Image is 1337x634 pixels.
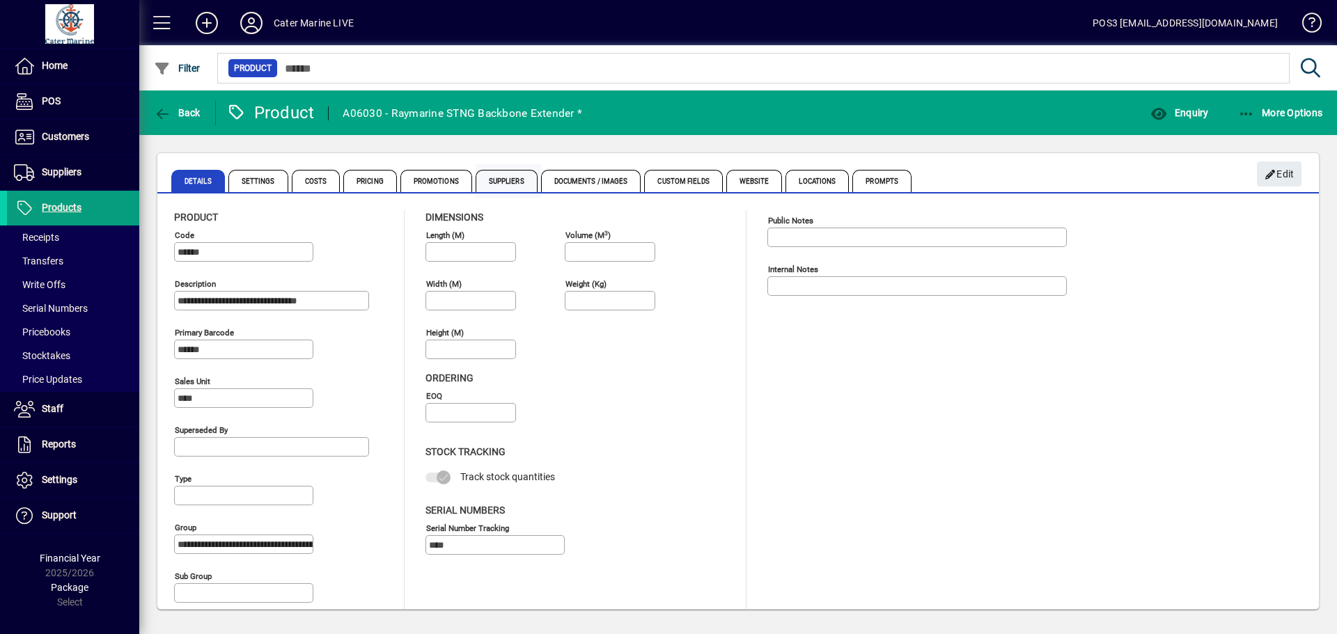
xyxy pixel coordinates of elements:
span: Website [726,170,783,192]
span: Documents / Images [541,170,641,192]
mat-label: Width (m) [426,279,462,289]
span: Pricing [343,170,397,192]
button: Edit [1257,161,1301,187]
mat-label: Superseded by [175,425,228,435]
span: Pricebooks [14,326,70,338]
span: Custom Fields [644,170,722,192]
span: Details [171,170,225,192]
span: Customers [42,131,89,142]
button: Back [150,100,204,125]
a: Knowledge Base [1292,3,1320,48]
button: Enquiry [1147,100,1212,125]
div: A06030 - Raymarine STNG Backbone Extender * [343,102,582,125]
span: Locations [785,170,849,192]
span: Products [42,202,81,213]
mat-label: Weight (Kg) [565,279,607,289]
mat-label: Sub group [175,571,212,581]
span: Price Updates [14,374,82,385]
span: Enquiry [1150,107,1208,118]
button: Add [185,10,229,35]
mat-label: Internal Notes [768,264,818,274]
mat-label: Code [175,230,194,240]
mat-label: Type [175,474,191,484]
mat-label: Volume (m ) [565,230,611,240]
span: Costs [292,170,341,192]
mat-label: Primary barcode [175,328,234,338]
span: Home [42,60,68,71]
a: Write Offs [7,273,139,296]
a: Stocktakes [7,344,139,367]
span: Settings [228,170,288,192]
span: Stock Tracking [425,446,506,457]
mat-label: Serial Number tracking [426,523,509,532]
span: Receipts [14,232,59,243]
span: Serial Numbers [425,505,505,516]
span: Support [42,509,77,521]
mat-label: EOQ [426,391,442,401]
span: Staff [42,403,63,414]
span: Stocktakes [14,350,70,361]
a: Price Updates [7,367,139,391]
span: Financial Year [40,553,100,564]
mat-label: Height (m) [426,328,464,338]
span: Filter [154,63,201,74]
a: Support [7,498,139,533]
span: Suppliers [42,166,81,177]
a: Receipts [7,225,139,249]
div: Cater Marine LIVE [274,12,354,34]
button: Profile [229,10,274,35]
a: Settings [7,463,139,498]
div: POS3 [EMAIL_ADDRESS][DOMAIN_NAME] [1093,12,1278,34]
mat-label: Public Notes [768,216,813,225]
span: Product [174,212,218,223]
mat-label: Group [175,523,196,532]
span: Prompts [852,170,912,192]
span: Suppliers [476,170,538,192]
a: Transfers [7,249,139,273]
a: Reports [7,427,139,462]
span: POS [42,95,61,106]
a: Serial Numbers [7,296,139,320]
span: Back [154,107,201,118]
sup: 3 [604,229,608,236]
span: Ordering [425,372,474,383]
a: Pricebooks [7,320,139,344]
span: More Options [1238,107,1323,118]
app-page-header-button: Back [139,100,216,125]
span: Track stock quantities [460,471,555,482]
a: Home [7,49,139,84]
a: Suppliers [7,155,139,190]
span: Transfers [14,255,63,267]
span: Serial Numbers [14,303,88,314]
span: Settings [42,474,77,485]
span: Reports [42,438,76,450]
a: POS [7,84,139,119]
a: Staff [7,392,139,427]
span: Promotions [400,170,472,192]
a: Customers [7,120,139,154]
div: Product [226,102,315,124]
span: Product [234,61,272,75]
mat-label: Description [175,279,216,289]
span: Dimensions [425,212,483,223]
button: Filter [150,56,204,81]
span: Write Offs [14,279,65,290]
span: Edit [1265,163,1295,186]
mat-label: Length (m) [426,230,464,240]
span: Package [51,582,88,593]
button: More Options [1235,100,1327,125]
mat-label: Sales unit [175,377,210,386]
